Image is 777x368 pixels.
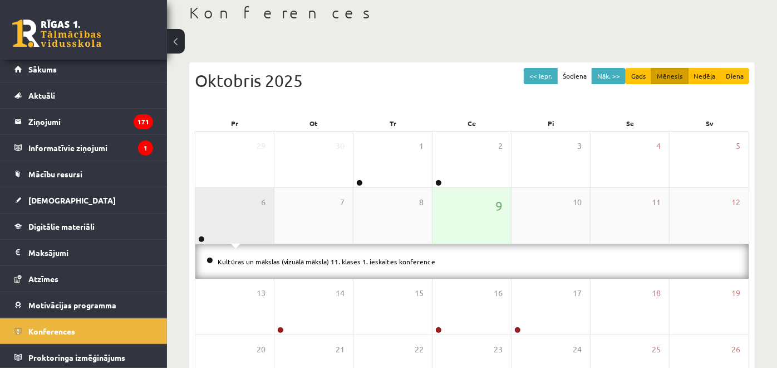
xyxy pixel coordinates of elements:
a: Kultūras un mākslas (vizuālā māksla) 11. klases 1. ieskaites konference [218,257,435,266]
a: Motivācijas programma [14,292,153,318]
div: Sv [670,115,749,131]
button: Gads [626,68,652,84]
span: 30 [336,140,345,152]
span: Aktuāli [28,90,55,100]
span: Motivācijas programma [28,300,116,310]
div: Oktobris 2025 [195,68,749,93]
a: Informatīvie ziņojumi1 [14,135,153,161]
span: 11 [652,196,661,209]
span: 1 [419,140,424,152]
span: Mācību resursi [28,169,82,179]
i: 1 [138,141,153,156]
div: Pi [512,115,591,131]
span: 21 [336,343,345,356]
span: 25 [652,343,661,356]
a: Ziņojumi171 [14,109,153,134]
legend: Maksājumi [28,240,153,265]
span: 15 [415,287,424,299]
span: 10 [573,196,582,209]
span: 19 [731,287,740,299]
a: Maksājumi [14,240,153,265]
span: 22 [415,343,424,356]
div: Se [591,115,670,131]
div: Tr [353,115,432,131]
span: 24 [573,343,582,356]
span: 9 [495,196,503,215]
span: 14 [336,287,345,299]
button: Mēnesis [651,68,689,84]
span: Sākums [28,64,57,74]
span: 2 [498,140,503,152]
span: 3 [577,140,582,152]
span: 17 [573,287,582,299]
a: Mācību resursi [14,161,153,187]
span: 18 [652,287,661,299]
span: 5 [736,140,740,152]
span: 8 [419,196,424,209]
span: 29 [257,140,265,152]
div: Pr [195,115,274,131]
a: Aktuāli [14,83,153,108]
span: 12 [731,196,740,209]
a: Sākums [14,56,153,82]
a: Digitālie materiāli [14,214,153,239]
legend: Ziņojumi [28,109,153,134]
button: Nedēļa [688,68,721,84]
span: Digitālie materiāli [28,221,95,231]
button: Diena [720,68,749,84]
span: [DEMOGRAPHIC_DATA] [28,195,116,205]
a: [DEMOGRAPHIC_DATA] [14,187,153,213]
i: 171 [134,114,153,129]
span: 6 [261,196,265,209]
a: Rīgas 1. Tālmācības vidusskola [12,20,101,47]
span: 16 [494,287,503,299]
span: 7 [340,196,345,209]
button: Nāk. >> [592,68,626,84]
a: Konferences [14,318,153,344]
span: 13 [257,287,265,299]
div: Ce [432,115,512,131]
span: 4 [656,140,661,152]
button: Šodiena [557,68,592,84]
div: Ot [274,115,353,131]
span: Konferences [28,326,75,336]
span: 20 [257,343,265,356]
span: 26 [731,343,740,356]
h1: Konferences [189,3,755,22]
button: << Iepr. [524,68,558,84]
legend: Informatīvie ziņojumi [28,135,153,161]
span: Proktoringa izmēģinājums [28,352,125,362]
span: 23 [494,343,503,356]
a: Atzīmes [14,266,153,292]
span: Atzīmes [28,274,58,284]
